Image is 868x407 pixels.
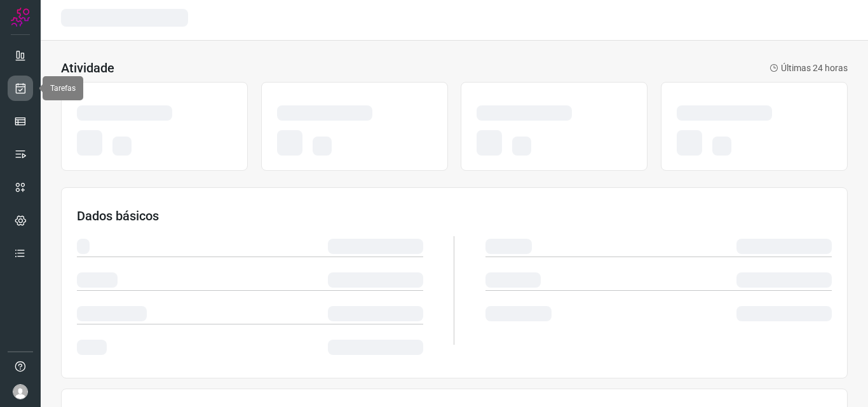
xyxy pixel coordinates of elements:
img: avatar-user-boy.jpg [13,384,28,399]
h3: Dados básicos [77,208,832,224]
span: Tarefas [50,84,76,93]
h3: Atividade [61,60,114,76]
p: Últimas 24 horas [770,62,848,75]
img: Logo [11,8,30,27]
